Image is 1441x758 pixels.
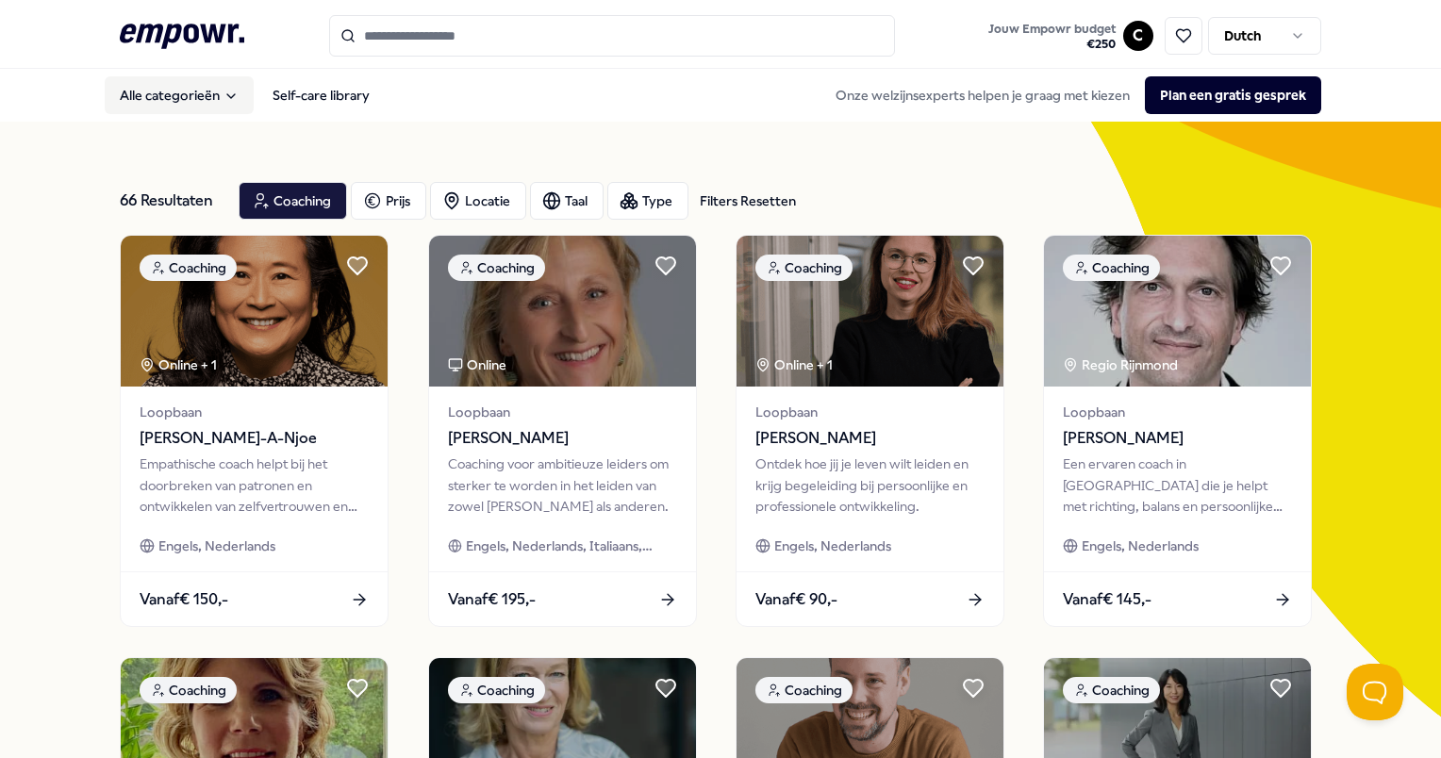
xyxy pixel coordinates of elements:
div: Empathische coach helpt bij het doorbreken van patronen en ontwikkelen van zelfvertrouwen en inne... [140,453,369,517]
span: Loopbaan [140,402,369,422]
img: package image [737,236,1003,387]
span: Engels, Nederlands [1082,536,1199,556]
div: Coaching [755,677,853,703]
span: Engels, Nederlands, Italiaans, Zweeds [466,536,677,556]
img: package image [1044,236,1311,387]
span: Engels, Nederlands [158,536,275,556]
div: Coaching voor ambitieuze leiders om sterker te worden in het leiden van zowel [PERSON_NAME] als a... [448,453,677,517]
span: Loopbaan [448,402,677,422]
span: Vanaf € 90,- [755,587,837,612]
a: package imageCoachingRegio Rijnmond Loopbaan[PERSON_NAME]Een ervaren coach in [GEOGRAPHIC_DATA] d... [1043,235,1312,627]
button: Taal [530,182,604,220]
button: Type [607,182,688,220]
div: Regio Rijnmond [1063,354,1181,375]
span: Vanaf € 150,- [140,587,228,612]
span: [PERSON_NAME] [755,426,985,451]
a: Jouw Empowr budget€250 [981,16,1123,56]
div: Een ervaren coach in [GEOGRAPHIC_DATA] die je helpt met richting, balans en persoonlijke groei. T... [1063,453,1292,517]
a: package imageCoachingOnline + 1Loopbaan[PERSON_NAME]-A-NjoeEmpathische coach helpt bij het doorbr... [120,235,389,627]
a: package imageCoachingOnline + 1Loopbaan[PERSON_NAME]Ontdek hoe jij je leven wilt leiden en krijg ... [736,235,1004,627]
button: Prijs [351,182,426,220]
span: Loopbaan [1063,402,1292,422]
div: Onze welzijnsexperts helpen je graag met kiezen [820,76,1321,114]
div: Coaching [140,255,237,281]
button: Jouw Empowr budget€250 [985,18,1119,56]
span: € 250 [988,37,1116,52]
div: Ontdek hoe jij je leven wilt leiden en krijg begeleiding bij persoonlijke en professionele ontwik... [755,453,985,517]
iframe: Help Scout Beacon - Open [1347,664,1403,720]
div: Coaching [1063,255,1160,281]
div: Coaching [448,677,545,703]
div: Online + 1 [140,354,217,375]
button: Alle categorieën [105,76,254,114]
nav: Main [105,76,385,114]
span: Jouw Empowr budget [988,22,1116,37]
span: Engels, Nederlands [774,536,891,556]
div: 66 Resultaten [120,182,224,220]
input: Search for products, categories or subcategories [329,15,895,57]
div: Online + 1 [755,354,833,375]
span: Loopbaan [755,402,985,422]
div: Filters Resetten [700,190,796,211]
div: Coaching [1063,677,1160,703]
div: Coaching [140,677,237,703]
a: package imageCoachingOnlineLoopbaan[PERSON_NAME]Coaching voor ambitieuze leiders om sterker te wo... [428,235,697,627]
span: Vanaf € 145,- [1063,587,1151,612]
button: Coaching [239,182,347,220]
img: package image [121,236,388,387]
span: [PERSON_NAME] [448,426,677,451]
a: Self-care library [257,76,385,114]
span: Vanaf € 195,- [448,587,536,612]
span: [PERSON_NAME]-A-Njoe [140,426,369,451]
button: C [1123,21,1153,51]
button: Locatie [430,182,526,220]
div: Coaching [448,255,545,281]
span: [PERSON_NAME] [1063,426,1292,451]
div: Coaching [755,255,853,281]
img: package image [429,236,696,387]
button: Plan een gratis gesprek [1145,76,1321,114]
div: Online [448,354,506,375]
